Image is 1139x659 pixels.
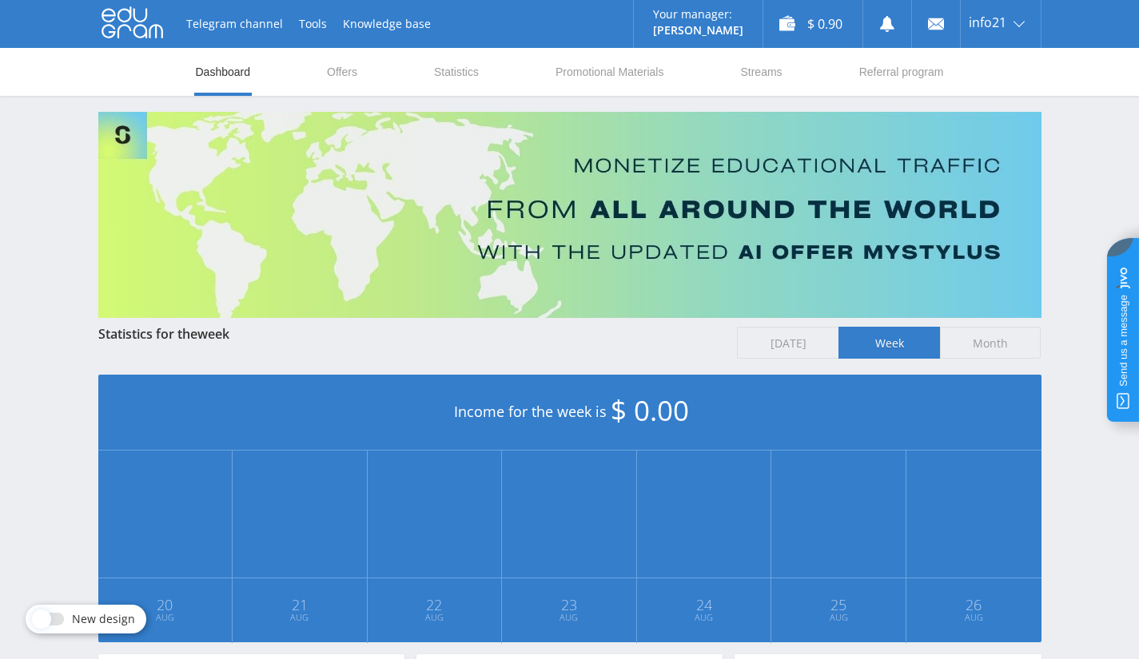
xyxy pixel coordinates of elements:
span: Aug [368,611,501,624]
span: 24 [638,598,771,611]
span: New design [72,613,135,625]
img: Banner [98,112,1041,318]
span: $ 0.00 [611,391,689,429]
span: Aug [99,611,232,624]
span: Aug [638,611,771,624]
p: Your manager: [653,8,743,21]
span: Week [838,327,940,359]
a: Dashboard [194,48,253,96]
div: Income for the week is [98,375,1041,451]
span: week [197,325,229,343]
a: Promotional Materials [554,48,665,96]
a: Streams [739,48,783,96]
p: [PERSON_NAME] [653,24,743,37]
a: Referral program [858,48,946,96]
a: Statistics [432,48,480,96]
span: Aug [503,611,635,624]
span: Aug [233,611,366,624]
span: info21 [969,16,1006,29]
a: Offers [325,48,359,96]
span: 23 [503,598,635,611]
span: 26 [907,598,1041,611]
span: 20 [99,598,232,611]
span: Aug [772,611,905,624]
span: 25 [772,598,905,611]
span: 22 [368,598,501,611]
span: Aug [907,611,1041,624]
span: Month [940,327,1041,359]
div: Statistics for the [98,327,722,341]
span: [DATE] [737,327,838,359]
span: 21 [233,598,366,611]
